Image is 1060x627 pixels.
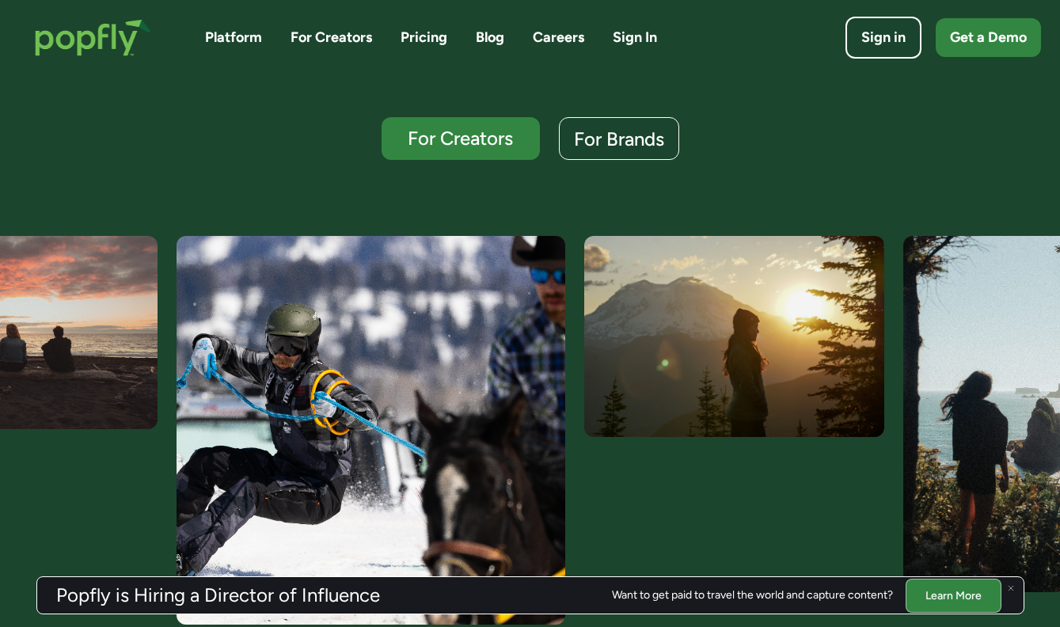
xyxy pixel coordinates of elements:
[401,28,447,47] a: Pricing
[861,28,906,47] div: Sign in
[476,28,504,47] a: Blog
[845,17,921,59] a: Sign in
[936,18,1041,57] a: Get a Demo
[205,28,262,47] a: Platform
[19,3,167,72] a: home
[396,128,526,148] div: For Creators
[533,28,584,47] a: Careers
[612,589,893,602] div: Want to get paid to travel the world and capture content?
[950,28,1027,47] div: Get a Demo
[906,578,1001,612] a: Learn More
[613,28,657,47] a: Sign In
[291,28,372,47] a: For Creators
[56,586,380,605] h3: Popfly is Hiring a Director of Influence
[559,117,679,160] a: For Brands
[382,117,540,160] a: For Creators
[574,129,664,149] div: For Brands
